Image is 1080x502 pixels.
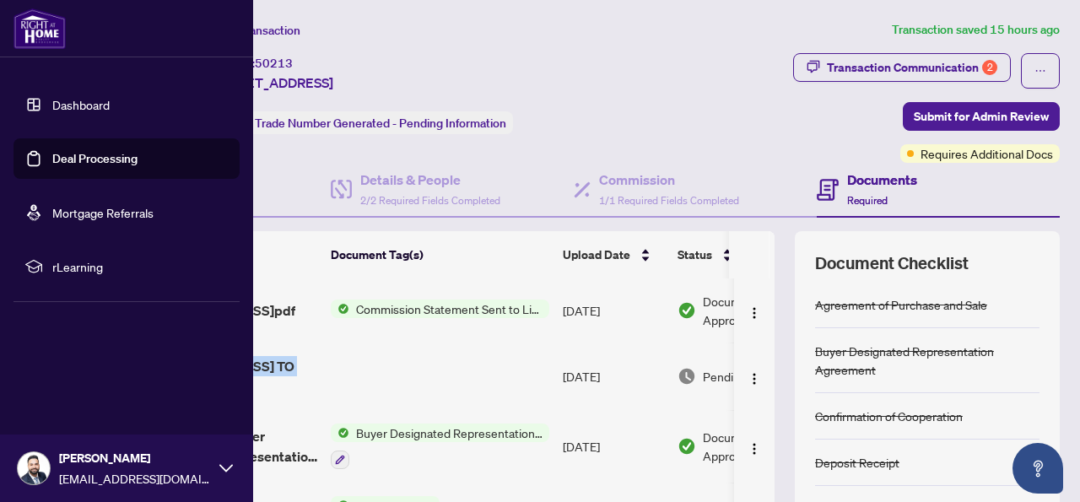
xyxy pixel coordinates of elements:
[331,424,549,469] button: Status IconBuyer Designated Representation Agreement
[59,469,211,488] span: [EMAIL_ADDRESS][DOMAIN_NAME]
[52,257,228,276] span: rLearning
[18,452,50,484] img: Profile Icon
[847,194,888,207] span: Required
[815,251,969,275] span: Document Checklist
[815,453,899,472] div: Deposit Receipt
[349,300,549,318] span: Commission Statement Sent to Listing Brokerage
[914,103,1049,130] span: Submit for Admin Review
[748,442,761,456] img: Logo
[556,278,671,343] td: [DATE]
[982,60,997,75] div: 2
[678,437,696,456] img: Document Status
[556,231,671,278] th: Upload Date
[892,20,1060,40] article: Transaction saved 15 hours ago
[678,246,712,264] span: Status
[741,297,768,324] button: Logo
[703,292,807,329] span: Document Approved
[563,246,630,264] span: Upload Date
[52,97,110,112] a: Dashboard
[209,73,333,93] span: [STREET_ADDRESS]
[52,205,154,220] a: Mortgage Referrals
[1034,65,1046,77] span: ellipsis
[52,151,138,166] a: Deal Processing
[331,424,349,442] img: Status Icon
[13,8,66,49] img: logo
[556,410,671,483] td: [DATE]
[793,53,1011,82] button: Transaction Communication2
[903,102,1060,131] button: Submit for Admin Review
[331,300,549,318] button: Status IconCommission Statement Sent to Listing Brokerage
[815,407,963,425] div: Confirmation of Cooperation
[556,343,671,410] td: [DATE]
[599,170,739,190] h4: Commission
[324,231,556,278] th: Document Tag(s)
[59,449,211,467] span: [PERSON_NAME]
[815,342,1039,379] div: Buyer Designated Representation Agreement
[815,295,987,314] div: Agreement of Purchase and Sale
[331,300,349,318] img: Status Icon
[703,367,787,386] span: Pending Review
[360,194,500,207] span: 2/2 Required Fields Completed
[847,170,917,190] h4: Documents
[678,367,696,386] img: Document Status
[255,116,506,131] span: Trade Number Generated - Pending Information
[1012,443,1063,494] button: Open asap
[703,428,807,465] span: Document Approved
[748,306,761,320] img: Logo
[921,144,1053,163] span: Requires Additional Docs
[360,170,500,190] h4: Details & People
[255,56,293,71] span: 50213
[671,231,814,278] th: Status
[349,424,549,442] span: Buyer Designated Representation Agreement
[678,301,696,320] img: Document Status
[827,54,997,81] div: Transaction Communication
[748,372,761,386] img: Logo
[210,23,300,38] span: View Transaction
[741,363,768,390] button: Logo
[209,111,513,134] div: Status:
[741,433,768,460] button: Logo
[599,194,739,207] span: 1/1 Required Fields Completed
